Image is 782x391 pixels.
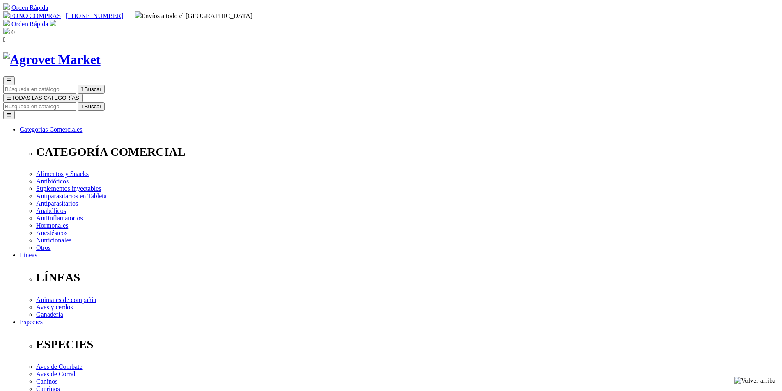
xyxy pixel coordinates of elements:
a: Especies [20,318,43,325]
img: Agrovet Market [3,52,101,67]
img: phone.svg [3,11,10,18]
a: Nutricionales [36,237,71,244]
button: ☰TODAS LAS CATEGORÍAS [3,94,83,102]
button:  Buscar [78,85,105,94]
a: Anabólicos [36,207,66,214]
button:  Buscar [78,102,105,111]
a: Antiparasitarios en Tableta [36,192,107,199]
a: [PHONE_NUMBER] [66,12,123,19]
img: shopping-cart.svg [3,3,10,10]
input: Buscar [3,85,76,94]
input: Buscar [3,102,76,111]
img: delivery-truck.svg [135,11,142,18]
a: Otros [36,244,51,251]
p: ESPECIES [36,338,779,351]
p: LÍNEAS [36,271,779,284]
img: shopping-cart.svg [3,20,10,26]
a: Orden Rápida [11,4,48,11]
a: Categorías Comerciales [20,126,82,133]
span: 0 [11,29,15,36]
span: ☰ [7,78,11,84]
a: Animales de compañía [36,296,96,303]
a: Suplementos inyectables [36,185,101,192]
img: user.svg [50,20,56,26]
button: ☰ [3,111,15,119]
a: Anestésicos [36,229,67,236]
a: Aves de Combate [36,363,83,370]
i:  [81,86,83,92]
a: Líneas [20,252,37,258]
span: Envíos a todo el [GEOGRAPHIC_DATA] [135,12,253,19]
i:  [3,36,6,43]
a: Antiparasitarios [36,200,78,207]
a: Aves de Corral [36,370,76,377]
a: Hormonales [36,222,68,229]
p: CATEGORÍA COMERCIAL [36,145,779,159]
img: shopping-bag.svg [3,28,10,34]
a: FONO COMPRAS [3,12,61,19]
i:  [81,103,83,110]
a: Caninos [36,378,57,385]
button: ☰ [3,76,15,85]
span: Buscar [85,103,101,110]
a: Acceda a su cuenta de cliente [50,21,56,27]
span: Buscar [85,86,101,92]
a: Alimentos y Snacks [36,170,89,177]
a: Ganadería [36,311,63,318]
a: Antiinflamatorios [36,215,83,222]
img: Volver arriba [734,377,775,384]
a: Orden Rápida [11,21,48,27]
a: Antibióticos [36,178,69,185]
span: ☰ [7,95,11,101]
a: Aves y cerdos [36,304,73,311]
